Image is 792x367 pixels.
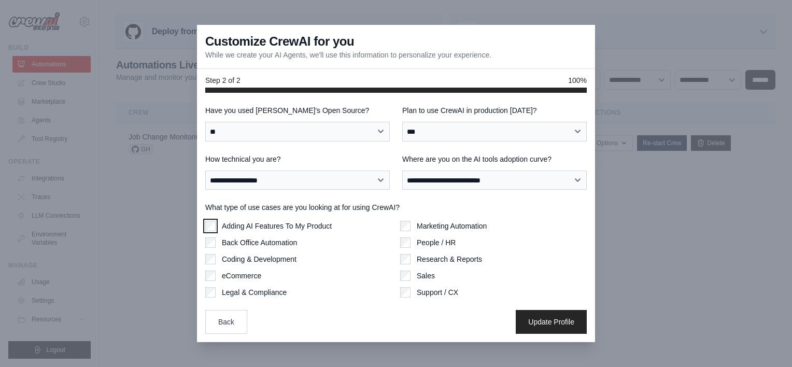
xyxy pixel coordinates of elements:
[417,254,482,264] label: Research & Reports
[222,287,287,298] label: Legal & Compliance
[568,75,587,86] span: 100%
[222,221,332,231] label: Adding AI Features To My Product
[205,75,241,86] span: Step 2 of 2
[205,310,247,334] button: Back
[205,202,587,213] label: What type of use cases are you looking at for using CrewAI?
[516,310,587,334] button: Update Profile
[417,287,458,298] label: Support / CX
[417,237,456,248] label: People / HR
[205,50,491,60] p: While we create your AI Agents, we'll use this information to personalize your experience.
[740,317,792,367] iframe: Chat Widget
[205,33,354,50] h3: Customize CrewAI for you
[417,271,435,281] label: Sales
[222,254,296,264] label: Coding & Development
[402,154,587,164] label: Where are you on the AI tools adoption curve?
[205,154,390,164] label: How technical you are?
[205,105,390,116] label: Have you used [PERSON_NAME]'s Open Source?
[402,105,587,116] label: Plan to use CrewAI in production [DATE]?
[417,221,487,231] label: Marketing Automation
[222,237,297,248] label: Back Office Automation
[222,271,261,281] label: eCommerce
